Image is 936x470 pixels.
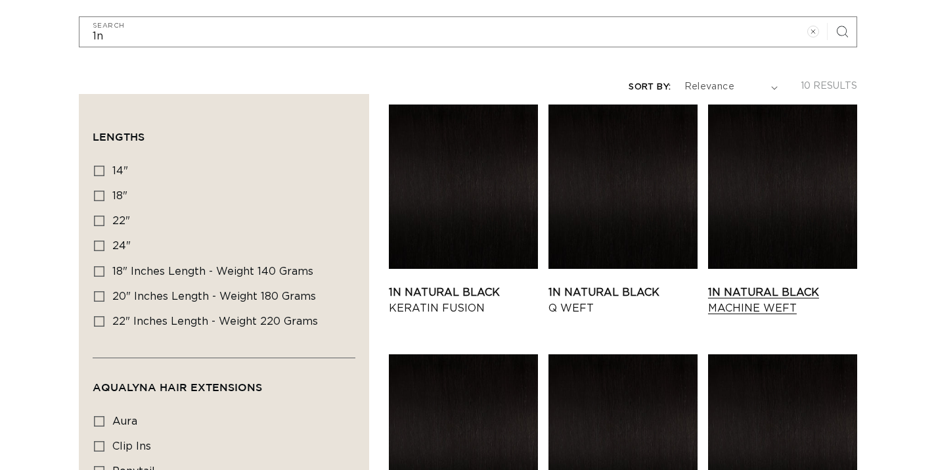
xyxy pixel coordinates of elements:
[799,17,828,46] button: Clear search term
[93,358,355,406] summary: AquaLyna Hair Extensions (0 selected)
[112,241,131,251] span: 24"
[112,266,313,277] span: 18" Inches length - Weight 140 grams
[112,441,151,452] span: clip ins
[112,291,316,302] span: 20" Inches length - Weight 180 grams
[828,17,857,46] button: Search
[112,216,130,226] span: 22"
[112,166,128,176] span: 14"
[389,285,538,316] a: 1N Natural Black Keratin Fusion
[548,285,698,316] a: 1N Natural Black Q Weft
[93,108,355,155] summary: Lengths (0 selected)
[801,82,857,91] span: 10 results
[112,191,127,201] span: 18"
[870,407,936,470] iframe: Chat Widget
[112,416,137,427] span: aura
[79,17,857,47] input: Search
[629,83,671,91] label: Sort by:
[708,285,857,316] a: 1N Natural Black Machine Weft
[112,316,318,327] span: 22" Inches length - Weight 220 grams
[93,131,145,143] span: Lengths
[93,381,262,393] span: AquaLyna Hair Extensions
